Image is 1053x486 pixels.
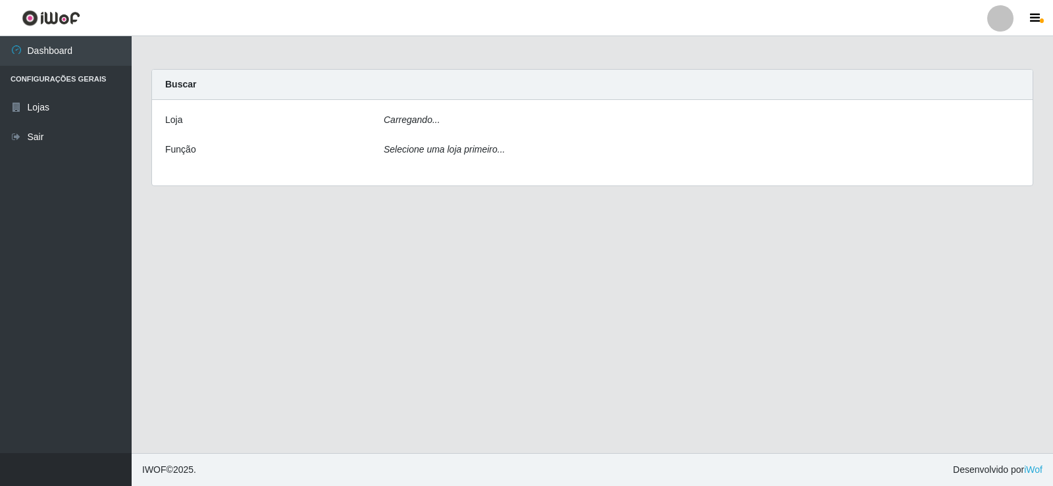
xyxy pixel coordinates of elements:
[142,464,167,475] span: IWOF
[22,10,80,26] img: CoreUI Logo
[384,144,505,155] i: Selecione uma loja primeiro...
[1024,464,1042,475] a: iWof
[165,143,196,157] label: Função
[384,114,440,125] i: Carregando...
[165,113,182,127] label: Loja
[142,463,196,477] span: © 2025 .
[953,463,1042,477] span: Desenvolvido por
[165,79,196,89] strong: Buscar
